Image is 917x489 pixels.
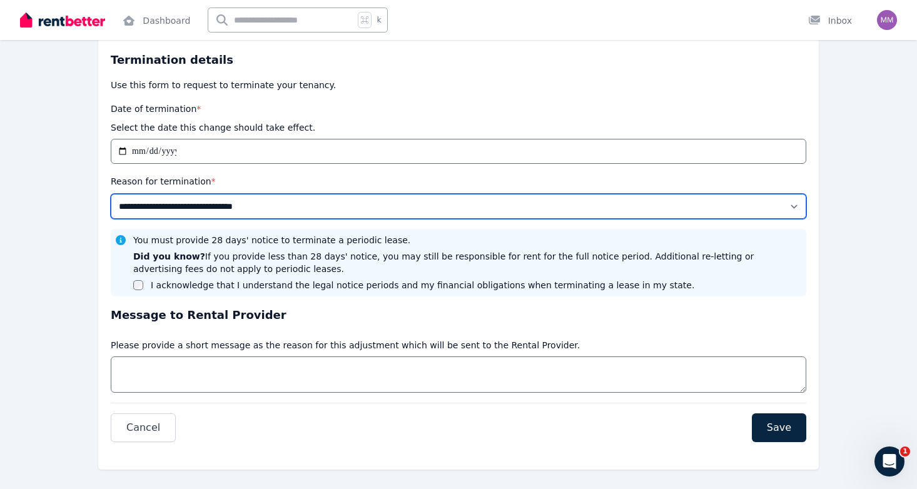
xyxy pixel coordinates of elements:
p: If you provide less than 28 days' notice, you may still be responsible for rent for the full noti... [133,250,801,275]
strong: Did you know? [133,251,205,261]
h3: Termination details [111,51,806,69]
span: k [377,15,381,25]
span: 1 [900,446,910,456]
span: Save [767,420,791,435]
p: Use this form to request to terminate your tenancy. [111,79,806,91]
label: I acknowledge that I understand the legal notice periods and my financial obligations when termin... [151,279,694,291]
button: Save [752,413,806,442]
img: RentBetter [20,11,105,29]
p: You must provide 28 days' notice to terminate a periodic lease. [133,234,410,246]
label: Date of termination [111,104,201,114]
label: Reason for termination [111,176,216,186]
span: Cancel [126,420,160,435]
button: Cancel [111,413,176,442]
p: Please provide a short message as the reason for this adjustment which will be sent to the Rental... [111,339,580,351]
p: Select the date this change should take effect. [111,121,315,134]
div: Inbox [808,14,852,27]
img: Mike McLeish [877,10,897,30]
iframe: Intercom live chat [874,446,904,476]
h3: Message to Rental Provider [111,306,806,324]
